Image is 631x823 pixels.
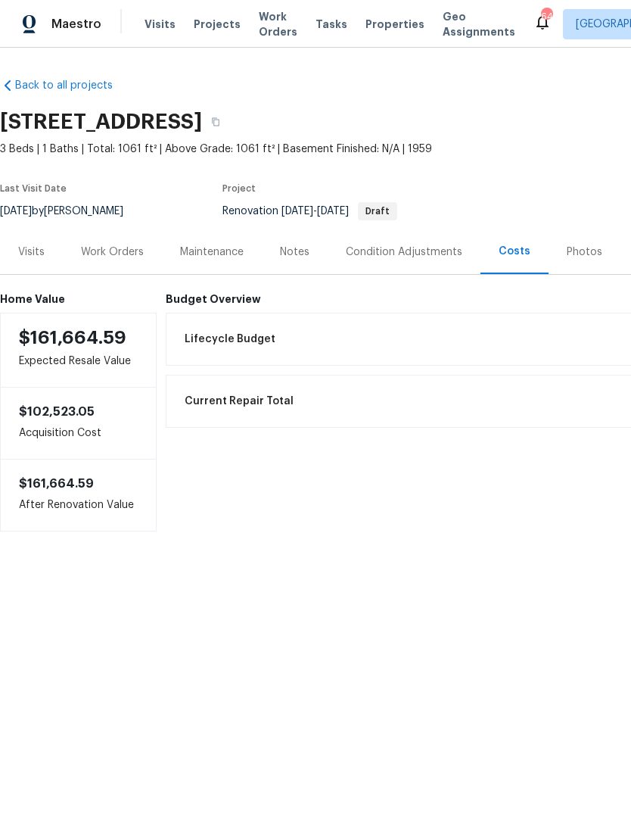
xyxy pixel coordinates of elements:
span: Draft [359,207,396,216]
span: [DATE] [281,206,313,217]
div: Costs [499,244,530,259]
span: Visits [145,17,176,32]
span: Maestro [51,17,101,32]
span: Tasks [315,19,347,30]
div: 64 [541,9,552,24]
span: Renovation [222,206,397,217]
span: Project [222,184,256,193]
span: Geo Assignments [443,9,515,39]
span: Work Orders [259,9,297,39]
span: $161,664.59 [19,478,94,490]
div: Maintenance [180,245,244,260]
span: [DATE] [317,206,349,217]
div: Visits [18,245,45,260]
span: Projects [194,17,241,32]
div: Notes [280,245,309,260]
span: Current Repair Total [185,394,294,409]
span: $102,523.05 [19,406,95,418]
span: - [281,206,349,217]
span: Lifecycle Budget [185,332,275,347]
div: Condition Adjustments [346,245,462,260]
div: Photos [567,245,602,260]
span: Properties [365,17,424,32]
div: Work Orders [81,245,144,260]
button: Copy Address [202,108,229,136]
span: $161,664.59 [19,329,126,347]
